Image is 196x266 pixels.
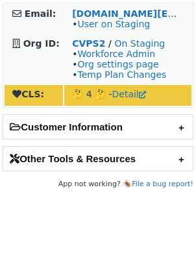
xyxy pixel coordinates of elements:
a: User on Staging [77,19,150,29]
strong: CLS: [12,89,44,99]
a: Temp Plan Changes [77,69,166,80]
span: • [72,19,150,29]
strong: Org ID: [23,38,60,49]
a: Workforce Admin [77,49,155,59]
h2: Other Tools & Resources [3,147,193,171]
a: On Staging [114,38,165,49]
span: • • • [72,49,166,80]
a: File a bug report! [132,180,193,188]
strong: / [108,38,112,49]
footer: App not working? 🪳 [3,178,193,191]
h2: Customer Information [3,115,193,139]
a: Detail [112,89,146,99]
a: CVPS2 [72,38,105,49]
strong: Email: [25,8,56,19]
a: Org settings page [77,59,158,69]
td: 🤔 4 🤔 - [64,85,191,106]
